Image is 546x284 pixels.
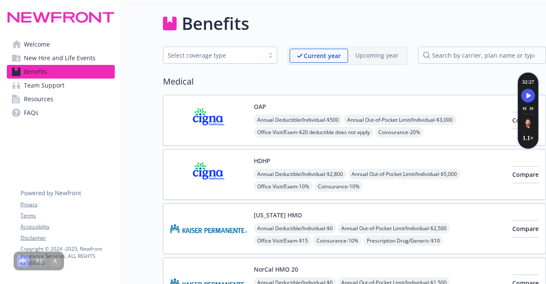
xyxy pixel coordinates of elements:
[254,102,266,111] button: OAP
[314,181,363,192] span: Coinsurance - 10%
[182,11,249,36] h1: Benefits
[313,235,362,246] span: Coinsurance - 10%
[254,169,346,179] span: Annual Deductible/Individual - $2,800
[512,166,539,183] button: Compare
[254,127,373,138] span: Office Visit/Exam - $20 deductible does not apply
[254,235,311,246] span: Office Visit/Exam - $15
[338,223,450,234] span: Annual Out-of-Pocket Limit/Individual - $2,500
[254,181,313,192] span: Office Visit/Exam - 10%
[24,106,38,120] span: FAQs
[348,169,460,179] span: Annual Out-of-Pocket Limit/Individual - $5,000
[344,114,456,125] span: Annual Out-of-Pocket Limit/Individual - $3,000
[512,170,539,179] span: Compare
[20,223,114,231] a: Accessibility
[512,116,539,124] span: Compare
[163,75,546,88] h2: Medical
[254,265,298,274] button: NorCal HMO 20
[24,38,50,51] span: Welcome
[7,38,115,51] a: Welcome
[304,51,341,60] p: Current year
[7,79,115,92] a: Team Support
[7,106,115,120] a: FAQs
[418,47,546,64] input: search by carrier, plan name or type
[20,201,114,208] a: Privacy
[24,79,64,92] span: Team Support
[170,102,247,138] img: CIGNA carrier logo
[24,92,53,106] span: Resources
[20,212,114,220] a: Terms
[512,220,539,237] button: Compare
[7,51,115,65] a: New Hire and Life Events
[170,211,247,247] img: Kaiser Permanente Insurance Company carrier logo
[170,156,247,193] img: CIGNA carrier logo
[254,223,336,234] span: Annual Deductible/Individual - $0
[20,245,114,267] p: Copyright © 2024 - 2025 , Newfront Insurance Services, ALL RIGHTS RESERVED
[512,225,539,233] span: Compare
[254,156,270,165] button: HDHP
[24,65,47,79] span: Benefits
[254,114,342,125] span: Annual Deductible/Individual - $500
[7,92,115,106] a: Resources
[355,51,398,60] p: Upcoming year
[24,51,96,65] span: New Hire and Life Events
[348,49,406,63] span: Upcoming year
[20,234,114,242] a: Disclaimer
[375,127,424,138] span: Coinsurance - 20%
[512,112,539,129] button: Compare
[254,211,302,220] button: [US_STATE] HMO
[168,51,260,60] div: Select coverage type
[363,235,443,246] span: Prescription Drug/Generic - $10
[7,65,115,79] a: Benefits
